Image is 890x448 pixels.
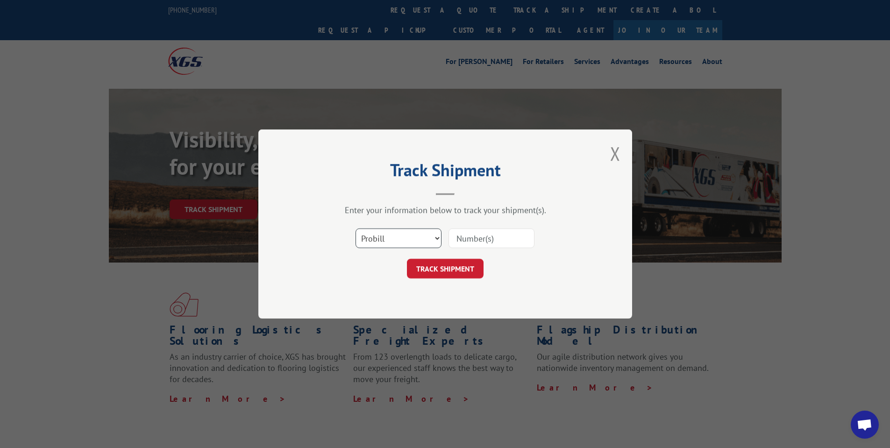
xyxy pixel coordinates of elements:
[851,411,879,439] div: Open chat
[610,141,620,166] button: Close modal
[305,205,585,215] div: Enter your information below to track your shipment(s).
[449,228,534,248] input: Number(s)
[305,164,585,181] h2: Track Shipment
[407,259,484,278] button: TRACK SHIPMENT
